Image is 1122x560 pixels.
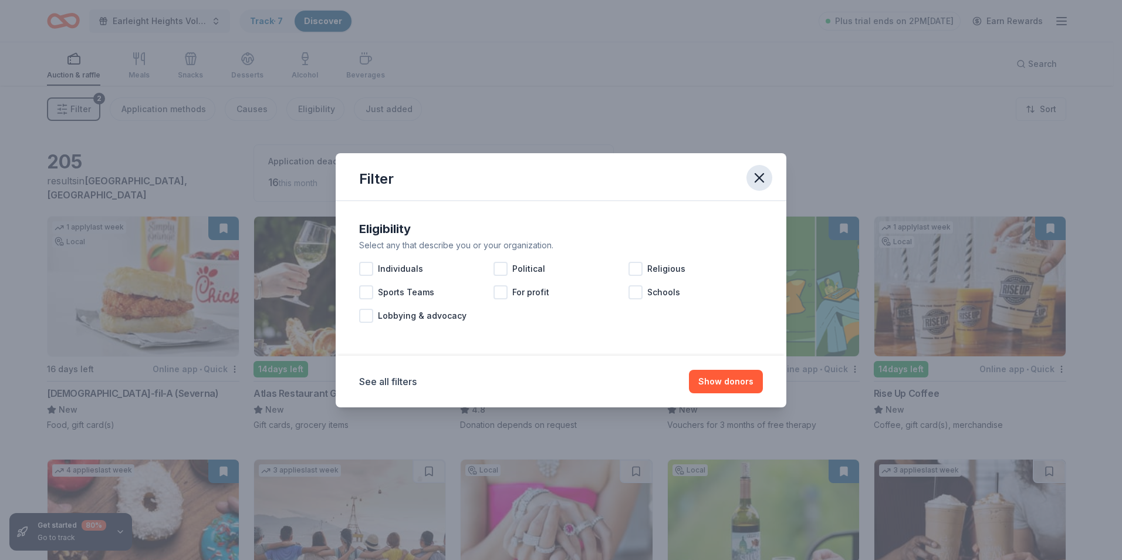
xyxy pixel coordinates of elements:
[378,285,434,299] span: Sports Teams
[647,285,680,299] span: Schools
[512,285,549,299] span: For profit
[689,370,763,393] button: Show donors
[359,375,417,389] button: See all filters
[647,262,685,276] span: Religious
[359,238,763,252] div: Select any that describe you or your organization.
[359,170,394,188] div: Filter
[359,220,763,238] div: Eligibility
[378,262,423,276] span: Individuals
[512,262,545,276] span: Political
[378,309,467,323] span: Lobbying & advocacy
